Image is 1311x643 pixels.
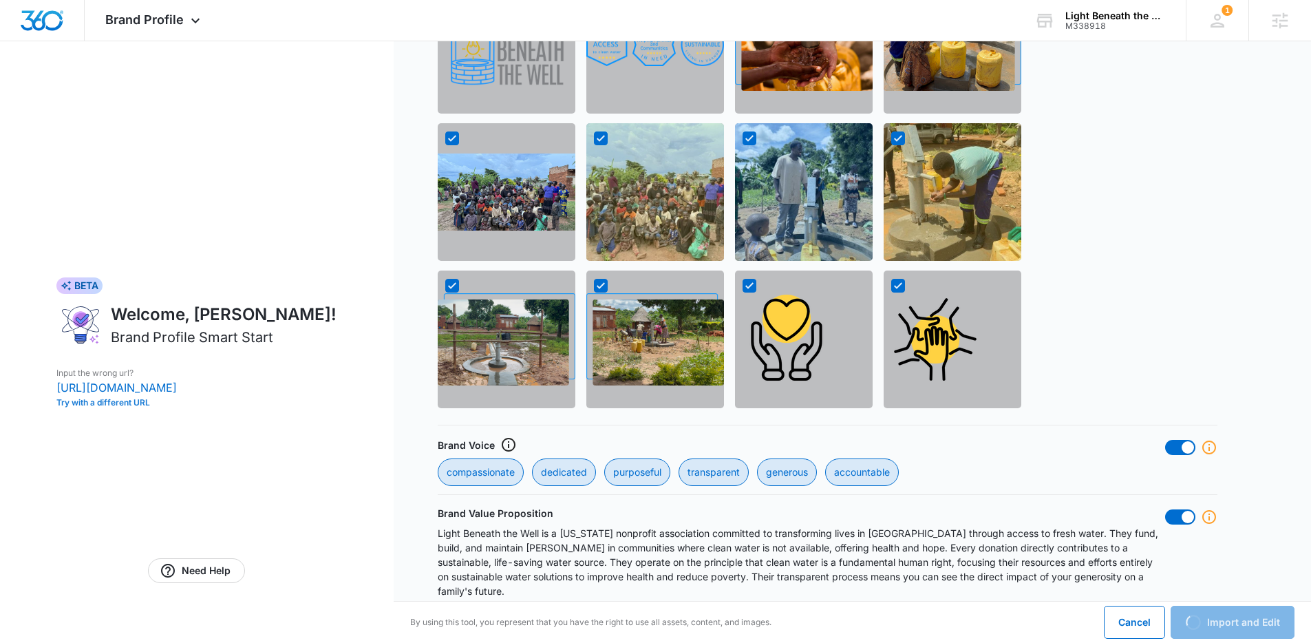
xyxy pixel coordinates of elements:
[56,367,337,379] p: Input the wrong url?
[438,293,575,385] img: https://static.mywebsites360.com/db2e36ae1bc748a68acf6c943d8351f9/i/b53a5171af7a4837b7c7deddd3deb...
[1065,21,1166,31] div: account id
[56,379,337,396] p: [URL][DOMAIN_NAME]
[1065,10,1166,21] div: account name
[1222,5,1233,16] span: 1
[438,438,495,452] p: Brand Voice
[56,399,337,407] button: Try with a different URL
[604,458,670,486] div: purposeful
[56,277,103,294] div: BETA
[825,458,899,486] div: accountable
[438,154,575,231] img: https://static.mywebsites360.com/db2e36ae1bc748a68acf6c943d8351f9/i/ab8968a4d6ad4b9d93ec06a98ddd1...
[1222,5,1233,16] div: notifications count
[438,526,1165,598] p: Light Beneath the Well is a [US_STATE] nonprofit association committed to transforming lives in [...
[586,23,724,67] img: https://static.mywebsites360.com/db2e36ae1bc748a68acf6c943d8351f9/i/b0d02754db414d1b814d59f7a6d6c...
[56,302,105,348] img: ai-brand-profile
[111,327,273,348] h2: Brand Profile Smart Start
[532,458,596,486] div: dedicated
[586,293,724,385] img: https://static.mywebsites360.com/db2e36ae1bc748a68acf6c943d8351f9/i/cd4bee2a9620459782f461a1eaa09...
[1104,606,1165,639] button: Cancel
[586,123,724,261] img: https://static.mywebsites360.com/db2e36ae1bc748a68acf6c943d8351f9/i/ceef616857564a9c80f45707d6836...
[884,288,987,391] img: https://static.mywebsites360.com/db2e36ae1bc748a68acf6c943d8351f9/i/ecbd38392734455eb48ca468fec35...
[757,458,817,486] div: generous
[679,458,749,486] div: transparent
[438,458,524,486] div: compassionate
[105,12,184,27] span: Brand Profile
[111,302,337,327] h1: Welcome, [PERSON_NAME]!
[410,616,771,629] p: By using this tool, you represent that you have the right to use all assets, content, and images.
[884,123,1021,261] img: https://static.mywebsites360.com/db2e36ae1bc748a68acf6c943d8351f9/i/a7ed64bf5d784212be6f776687bbf...
[438,506,553,520] p: Brand Value Proposition
[735,123,873,261] img: https://static.mywebsites360.com/db2e36ae1bc748a68acf6c943d8351f9/i/ad6b781a4ede4fc0aeb16af65ba45...
[148,558,245,583] a: Need Help
[735,288,838,391] img: https://static.mywebsites360.com/db2e36ae1bc748a68acf6c943d8351f9/i/a5fb6a344a184ba995222939f5327...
